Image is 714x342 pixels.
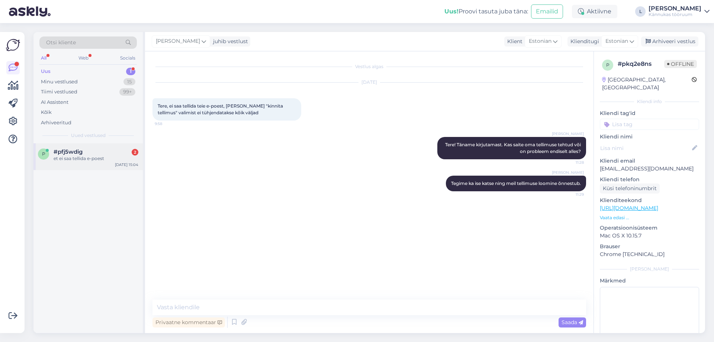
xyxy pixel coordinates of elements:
p: Kliendi email [600,157,699,165]
p: Kliendi telefon [600,176,699,183]
div: Arhiveeri vestlus [641,36,698,47]
div: 15 [123,78,135,86]
span: Otsi kliente [46,39,76,47]
span: Tegime ka ise katse ning meil tellimuse loomine õnnestub. [451,180,581,186]
div: Socials [119,53,137,63]
div: AI Assistent [41,99,68,106]
span: Estonian [605,37,628,45]
span: #pfj5wdig [54,148,83,155]
span: p [42,151,45,157]
div: Kliendi info [600,98,699,105]
p: [EMAIL_ADDRESS][DOMAIN_NAME] [600,165,699,173]
div: 99+ [119,88,135,96]
span: [PERSON_NAME] [156,37,200,45]
p: Operatsioonisüsteem [600,224,699,232]
div: Aktiivne [572,5,617,18]
div: All [39,53,48,63]
span: Tere, ei saa tellida teie e-poest, [PERSON_NAME] "kinnita tellimus" valimist ei tühjendatakse kõi... [158,103,284,115]
span: [PERSON_NAME] [552,170,584,175]
span: Tere! Täname kirjutamast. Kas saite oma tellimuse tehtud või on probleem endiselt alles? [445,142,582,154]
div: [GEOGRAPHIC_DATA], [GEOGRAPHIC_DATA] [602,76,692,92]
button: Emailid [531,4,563,19]
div: Tiimi vestlused [41,88,77,96]
div: juhib vestlust [210,38,248,45]
p: Kliendi nimi [600,133,699,141]
a: [PERSON_NAME]Kännukas tööruum [649,6,710,17]
div: [PERSON_NAME] [600,266,699,272]
div: Web [77,53,90,63]
span: p [606,62,610,68]
div: Arhiveeritud [41,119,71,127]
div: 1 [126,68,135,75]
div: Privaatne kommentaar [152,317,225,327]
b: Uus! [444,8,459,15]
div: Küsi telefoninumbrit [600,183,660,194]
p: Vaata edasi ... [600,214,699,221]
span: Offline [664,60,697,68]
span: [PERSON_NAME] [552,131,584,137]
div: [DATE] [152,79,586,86]
div: Vestlus algas [152,63,586,70]
div: Kännukas tööruum [649,12,701,17]
div: Uus [41,68,51,75]
img: Askly Logo [6,38,20,52]
div: Klienditugi [567,38,599,45]
p: Brauser [600,243,699,250]
input: Lisa tag [600,119,699,130]
p: Chrome [TECHNICAL_ID] [600,250,699,258]
p: Klienditeekond [600,196,699,204]
div: Proovi tasuta juba täna: [444,7,528,16]
span: Uued vestlused [71,132,106,139]
span: Estonian [529,37,551,45]
div: # pkq2e8ns [618,60,664,68]
div: [DATE] 15:04 [115,162,138,167]
span: 9:58 [155,121,183,127]
input: Lisa nimi [600,144,691,152]
p: Mac OS X 10.15.7 [600,232,699,240]
span: 11:29 [556,192,584,197]
span: 11:28 [556,160,584,165]
div: Klient [504,38,522,45]
p: Kliendi tag'id [600,109,699,117]
p: Märkmed [600,277,699,285]
a: [URL][DOMAIN_NAME] [600,205,658,211]
div: et ei saa tellida e-poest [54,155,138,162]
div: Minu vestlused [41,78,78,86]
div: 2 [132,149,138,156]
div: Kõik [41,109,52,116]
span: Saada [562,319,583,326]
div: L [635,6,646,17]
div: [PERSON_NAME] [649,6,701,12]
